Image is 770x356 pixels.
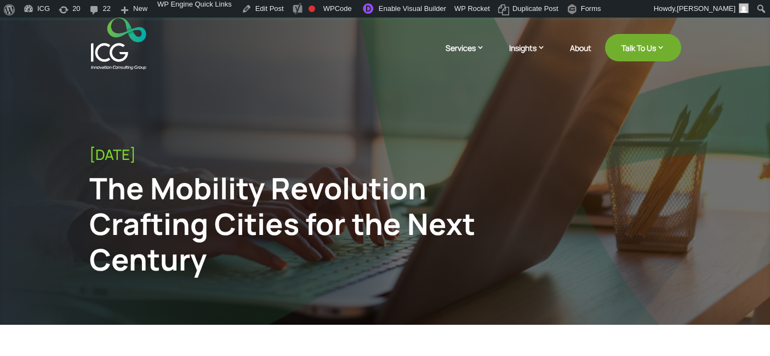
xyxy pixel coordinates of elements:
[103,4,111,22] span: 22
[715,303,770,356] iframe: Chat Widget
[512,4,558,22] span: Duplicate Post
[581,4,601,22] span: Forms
[309,5,315,12] div: Focus keyphrase not set
[677,4,735,13] span: [PERSON_NAME]
[89,146,681,163] div: [DATE]
[509,42,556,70] a: Insights
[605,34,681,61] a: Talk To Us
[133,4,147,22] span: New
[570,44,591,70] a: About
[89,170,545,277] div: The Mobility Revolution Crafting Cities for the Next Century
[446,42,495,70] a: Services
[72,4,80,22] span: 20
[91,18,146,70] img: ICG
